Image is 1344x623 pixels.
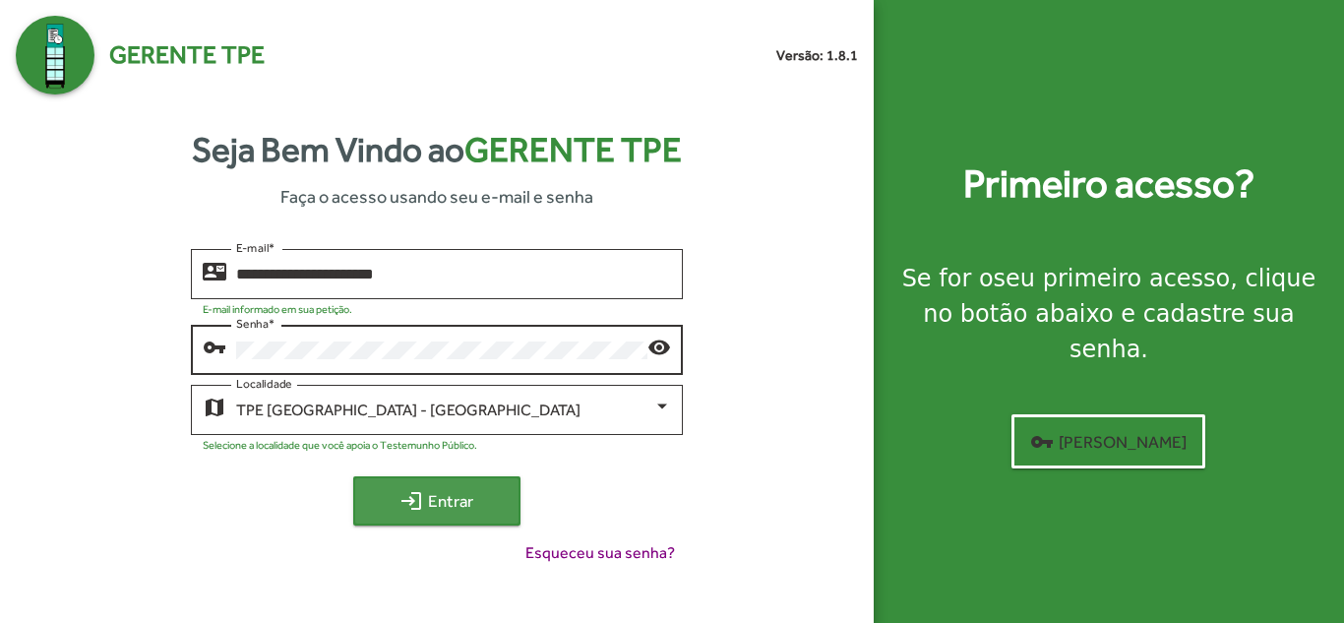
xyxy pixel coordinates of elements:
[203,395,226,418] mat-icon: map
[203,259,226,282] mat-icon: contact_mail
[1030,430,1054,454] mat-icon: vpn_key
[464,130,682,169] span: Gerente TPE
[203,335,226,358] mat-icon: vpn_key
[203,439,477,451] mat-hint: Selecione a localidade que você apoia o Testemunho Público.
[192,124,682,176] strong: Seja Bem Vindo ao
[371,483,503,519] span: Entrar
[1011,414,1205,468] button: [PERSON_NAME]
[525,541,675,565] span: Esqueceu sua senha?
[994,265,1231,292] strong: seu primeiro acesso
[399,489,423,513] mat-icon: login
[1030,424,1187,460] span: [PERSON_NAME]
[963,155,1254,214] strong: Primeiro acesso?
[897,261,1320,367] div: Se for o , clique no botão abaixo e cadastre sua senha.
[236,401,580,419] span: TPE [GEOGRAPHIC_DATA] - [GEOGRAPHIC_DATA]
[16,16,94,94] img: Logo Gerente
[647,335,671,358] mat-icon: visibility
[203,303,352,315] mat-hint: E-mail informado em sua petição.
[776,45,858,66] small: Versão: 1.8.1
[353,476,520,526] button: Entrar
[109,36,265,74] span: Gerente TPE
[280,183,593,210] span: Faça o acesso usando seu e-mail e senha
